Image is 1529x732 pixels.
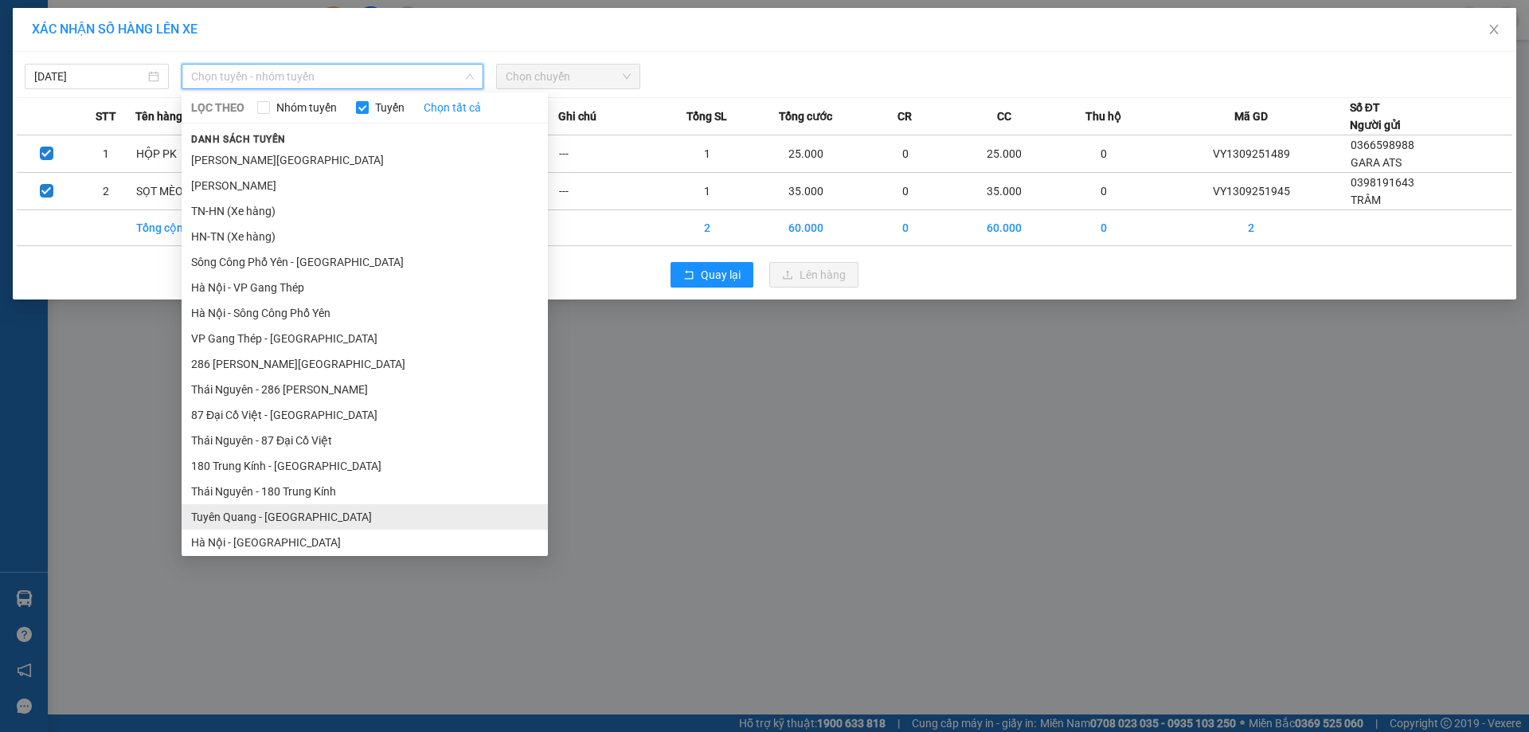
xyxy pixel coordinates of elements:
[1153,173,1350,210] td: VY1309251945
[191,65,474,88] span: Chọn tuyến - nhóm tuyến
[769,262,858,288] button: uploadLên hàng
[779,108,832,125] span: Tổng cước
[1488,23,1500,36] span: close
[20,108,237,162] b: GỬI : VP [GEOGRAPHIC_DATA]
[135,135,235,173] td: HỘP PK
[135,108,182,125] span: Tên hàng
[182,173,548,198] li: [PERSON_NAME]
[182,351,548,377] li: 286 [PERSON_NAME][GEOGRAPHIC_DATA]
[701,266,741,284] span: Quay lại
[182,275,548,300] li: Hà Nội - VP Gang Thép
[1351,194,1381,206] span: TRÂM
[369,99,411,116] span: Tuyến
[135,210,235,246] td: Tổng cộng
[657,210,757,246] td: 2
[182,428,548,453] li: Thái Nguyên - 87 Đại Cồ Việt
[1350,99,1401,134] div: Số ĐT Người gửi
[270,99,343,116] span: Nhóm tuyến
[1351,139,1414,151] span: 0366598988
[686,108,727,125] span: Tổng SL
[34,68,145,85] input: 13/09/2025
[757,210,856,246] td: 60.000
[856,210,956,246] td: 0
[20,20,139,100] img: logo.jpg
[424,99,481,116] a: Chọn tất cả
[856,135,956,173] td: 0
[182,530,548,555] li: Hà Nội - [GEOGRAPHIC_DATA]
[671,262,753,288] button: rollbackQuay lại
[465,72,475,81] span: down
[135,173,235,210] td: SỌT MÈO
[182,132,295,147] span: Danh sách tuyến
[506,65,631,88] span: Chọn chuyến
[182,198,548,224] li: TN-HN (Xe hàng)
[558,108,596,125] span: Ghi chú
[955,135,1054,173] td: 25.000
[1054,135,1154,173] td: 0
[32,22,197,37] span: XÁC NHẬN SỐ HÀNG LÊN XE
[182,504,548,530] li: Tuyên Quang - [GEOGRAPHIC_DATA]
[182,377,548,402] li: Thái Nguyên - 286 [PERSON_NAME]
[149,39,666,59] li: 271 - [PERSON_NAME] - [GEOGRAPHIC_DATA] - [GEOGRAPHIC_DATA]
[1234,108,1268,125] span: Mã GD
[1153,210,1350,246] td: 2
[1085,108,1121,125] span: Thu hộ
[1472,8,1516,53] button: Close
[558,135,658,173] td: ---
[558,173,658,210] td: ---
[1351,176,1414,189] span: 0398191643
[191,99,244,116] span: LỌC THEO
[856,173,956,210] td: 0
[182,326,548,351] li: VP Gang Thép - [GEOGRAPHIC_DATA]
[997,108,1011,125] span: CC
[1054,210,1154,246] td: 0
[1153,135,1350,173] td: VY1309251489
[657,173,757,210] td: 1
[182,300,548,326] li: Hà Nội - Sông Công Phổ Yên
[955,210,1054,246] td: 60.000
[182,402,548,428] li: 87 Đại Cồ Việt - [GEOGRAPHIC_DATA]
[182,479,548,504] li: Thái Nguyên - 180 Trung Kính
[76,173,136,210] td: 2
[757,135,856,173] td: 25.000
[182,249,548,275] li: Sông Công Phổ Yên - [GEOGRAPHIC_DATA]
[955,173,1054,210] td: 35.000
[683,269,694,282] span: rollback
[1351,156,1402,169] span: GARA ATS
[96,108,116,125] span: STT
[757,173,856,210] td: 35.000
[1054,173,1154,210] td: 0
[182,147,548,173] li: [PERSON_NAME][GEOGRAPHIC_DATA]
[897,108,912,125] span: CR
[182,224,548,249] li: HN-TN (Xe hàng)
[182,453,548,479] li: 180 Trung Kính - [GEOGRAPHIC_DATA]
[76,135,136,173] td: 1
[657,135,757,173] td: 1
